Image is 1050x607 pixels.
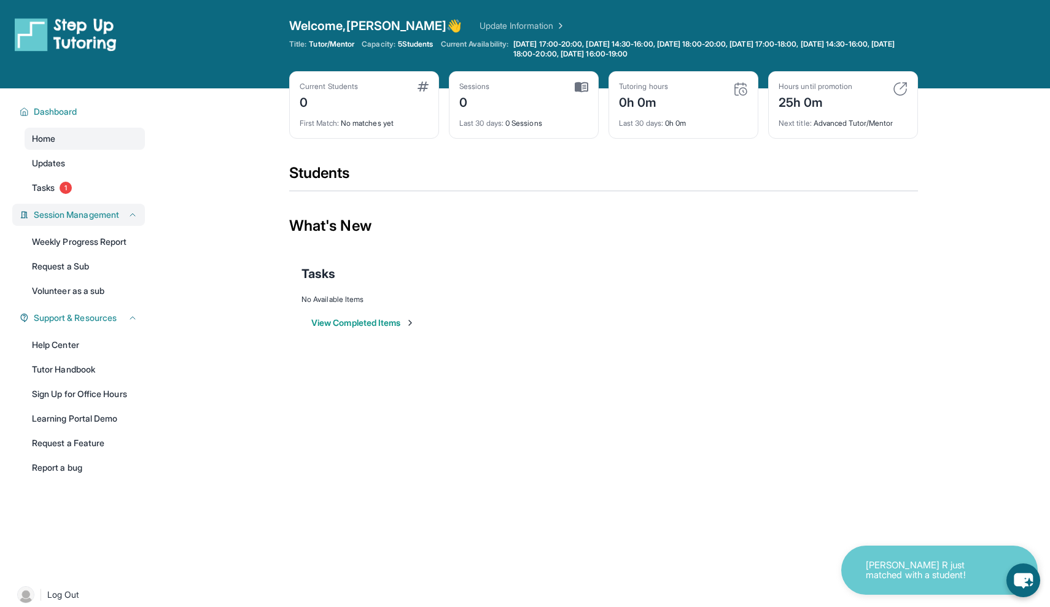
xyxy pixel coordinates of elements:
img: Chevron Right [553,20,566,32]
div: 0 [300,91,358,111]
img: card [418,82,429,91]
a: Update Information [480,20,566,32]
span: Home [32,133,55,145]
img: card [893,82,908,96]
img: logo [15,17,117,52]
p: [PERSON_NAME] R just matched with a student! [866,560,989,581]
span: Next title : [779,118,812,128]
span: Updates [32,157,66,169]
div: 25h 0m [779,91,852,111]
span: Session Management [34,209,119,221]
span: 5 Students [398,39,434,49]
span: | [39,587,42,602]
span: Title: [289,39,306,49]
div: Current Students [300,82,358,91]
a: Tasks1 [25,177,145,199]
a: Request a Feature [25,432,145,454]
span: Current Availability: [441,39,508,59]
a: Tutor Handbook [25,358,145,381]
span: Last 30 days : [619,118,663,128]
a: Weekly Progress Report [25,231,145,253]
div: 0h 0m [619,111,748,128]
div: 0 [459,91,490,111]
button: View Completed Items [311,317,415,329]
div: 0h 0m [619,91,668,111]
span: 1 [60,182,72,194]
span: Dashboard [34,106,77,118]
a: Request a Sub [25,255,145,277]
div: No matches yet [300,111,429,128]
span: Tutor/Mentor [309,39,354,49]
a: Learning Portal Demo [25,408,145,430]
button: Support & Resources [29,312,138,324]
a: [DATE] 17:00-20:00, [DATE] 14:30-16:00, [DATE] 18:00-20:00, [DATE] 17:00-18:00, [DATE] 14:30-16:0... [511,39,918,59]
div: Sessions [459,82,490,91]
a: Sign Up for Office Hours [25,383,145,405]
div: Hours until promotion [779,82,852,91]
span: Tasks [32,182,55,194]
span: Welcome, [PERSON_NAME] 👋 [289,17,462,34]
span: Tasks [301,265,335,282]
span: Capacity: [362,39,395,49]
a: Updates [25,152,145,174]
img: user-img [17,586,34,603]
div: 0 Sessions [459,111,588,128]
div: Advanced Tutor/Mentor [779,111,908,128]
span: [DATE] 17:00-20:00, [DATE] 14:30-16:00, [DATE] 18:00-20:00, [DATE] 17:00-18:00, [DATE] 14:30-16:0... [513,39,916,59]
div: No Available Items [301,295,906,304]
a: Help Center [25,334,145,356]
button: Session Management [29,209,138,221]
span: Last 30 days : [459,118,504,128]
span: Log Out [47,589,79,601]
img: card [575,82,588,93]
span: First Match : [300,118,339,128]
img: card [733,82,748,96]
div: What's New [289,199,918,253]
a: Volunteer as a sub [25,280,145,302]
div: Tutoring hours [619,82,668,91]
span: Support & Resources [34,312,117,324]
button: chat-button [1006,563,1040,597]
a: Report a bug [25,457,145,479]
button: Dashboard [29,106,138,118]
div: Students [289,163,918,190]
a: Home [25,128,145,150]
